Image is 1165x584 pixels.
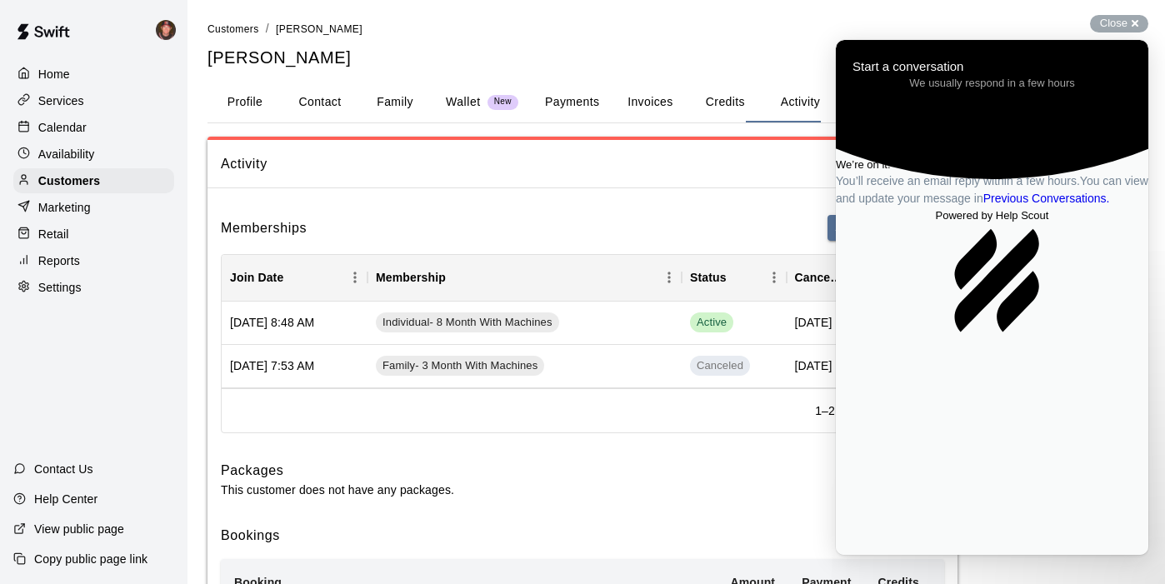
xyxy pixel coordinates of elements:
p: Availability [38,146,95,162]
p: Retail [38,226,69,242]
div: Status [682,254,787,301]
p: 1–2 of 2 [815,402,858,419]
div: Join Date [222,254,367,301]
div: basic tabs example [207,82,1145,122]
div: Mike Skogen [152,13,187,47]
span: Active [690,312,733,332]
p: This customer does not have any packages. [221,482,454,498]
button: Close [1090,15,1148,32]
button: Credits [687,82,762,122]
h6: Packages [221,460,454,482]
button: Invoices [612,82,687,122]
button: Sort [446,266,469,289]
a: Customers [207,22,259,35]
span: New [487,97,518,107]
p: Home [38,66,70,82]
a: Marketing [13,195,174,220]
p: Contact Us [34,461,93,477]
p: Calendar [38,119,87,136]
div: [DATE] 8:48 AM [222,302,367,345]
span: Family- 3 Month With Machines [376,358,544,374]
button: Menu [657,265,682,290]
a: Availability [13,142,174,167]
button: Family [357,82,432,122]
p: Marketing [38,199,91,216]
span: [DATE] [795,357,832,374]
button: Sort [283,266,307,289]
button: Sort [727,266,750,289]
span: Individual- 8 Month With Machines [376,315,559,331]
a: Family- 3 Month With Machines [376,356,550,376]
div: Status [690,254,727,301]
p: Reports [38,252,80,269]
a: Settings [13,275,174,300]
p: Copy public page link [34,551,147,567]
iframe: Help Scout Beacon - Live Chat, Contact Form, and Knowledge Base [836,40,1148,555]
span: Close [1100,17,1127,29]
p: Settings [38,279,82,296]
div: Membership [367,254,682,301]
span: [DATE] [795,314,832,331]
span: Customers [207,23,259,35]
span: Active [690,315,733,331]
div: Join Date [230,254,283,301]
img: Mike Skogen [156,20,176,40]
span: Canceled [690,356,750,376]
div: [DATE] 7:53 AM [222,345,367,388]
a: Services [13,88,174,113]
div: Cancel Date [795,254,843,301]
a: Home [13,62,174,87]
button: Payments [532,82,612,122]
li: / [266,20,269,37]
span: Canceled [690,358,750,374]
a: Individual- 8 Month With Machines [376,312,564,332]
span: Activity [221,153,944,175]
button: Profile [207,82,282,122]
button: Menu [762,265,787,290]
button: Menu [342,265,367,290]
a: Calendar [13,115,174,140]
h6: Bookings [221,525,944,547]
a: Retail [13,222,174,247]
p: View public page [34,521,124,537]
p: Wallet [446,93,481,111]
nav: breadcrumb [207,20,1145,38]
a: Customers [13,168,174,193]
p: Help Center [34,491,97,507]
button: Activity [762,82,837,122]
div: Membership [376,254,446,301]
span: [PERSON_NAME] [276,23,362,35]
button: Assign Membership [827,215,944,241]
h5: [PERSON_NAME] [207,47,1145,69]
a: Reports [13,248,174,273]
p: Services [38,92,84,109]
p: Customers [38,172,100,189]
h6: Memberships [221,217,307,239]
button: Contact [282,82,357,122]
